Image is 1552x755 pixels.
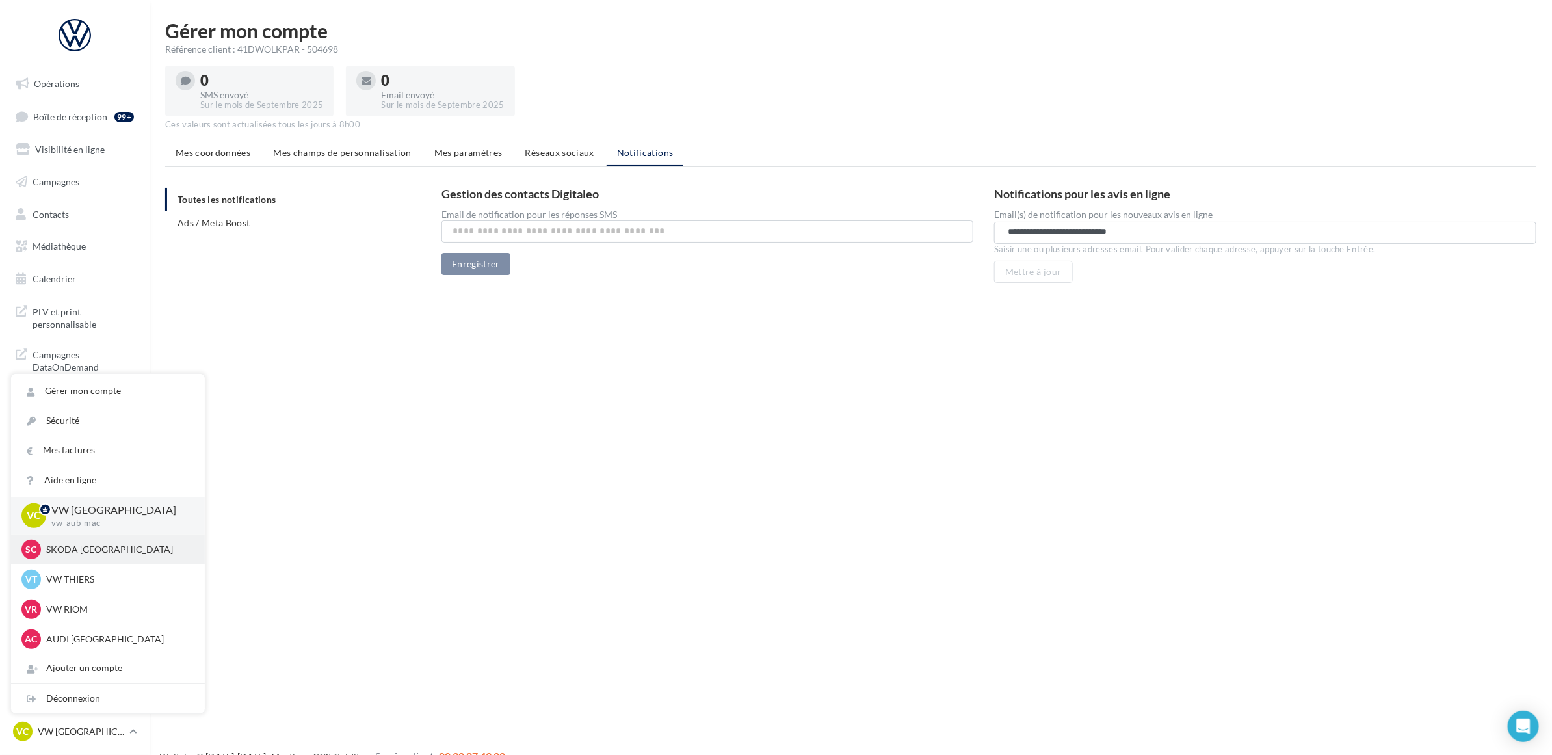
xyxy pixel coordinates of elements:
[33,303,134,331] span: PLV et print personnalisable
[27,509,41,523] span: VC
[994,188,1536,200] h3: Notifications pour les avis en ligne
[381,99,504,111] div: Sur le mois de Septembre 2025
[51,518,184,529] p: vw-aub-mac
[11,436,205,465] a: Mes factures
[273,147,412,158] span: Mes champs de personnalisation
[994,210,1536,219] label: Email(s) de notification pour les nouveaux avis en ligne
[11,377,205,406] a: Gérer mon compte
[381,90,504,99] div: Email envoyé
[8,136,142,163] a: Visibilité en ligne
[381,73,504,88] div: 0
[26,543,37,556] span: SC
[994,244,1536,256] div: Saisir une ou plusieurs adresses email. Pour valider chaque adresse, appuyer sur la touche Entrée.
[200,99,323,111] div: Sur le mois de Septembre 2025
[441,253,510,275] button: Enregistrer
[46,633,189,646] p: AUDI [GEOGRAPHIC_DATA]
[176,147,250,158] span: Mes coordonnées
[51,503,184,518] p: VW [GEOGRAPHIC_DATA]
[8,201,142,228] a: Contacts
[165,21,1536,40] h1: Gérer mon compte
[8,298,142,336] a: PLV et print personnalisable
[8,265,142,293] a: Calendrier
[35,144,105,155] span: Visibilité en ligne
[8,341,142,379] a: Campagnes DataOnDemand
[114,112,134,122] div: 99+
[1508,711,1539,742] div: Open Intercom Messenger
[200,73,323,88] div: 0
[25,603,38,616] span: VR
[200,90,323,99] div: SMS envoyé
[46,603,189,616] p: VW RIOM
[33,273,76,284] span: Calendrier
[178,217,250,228] span: Ads / Meta Boost
[33,241,86,252] span: Médiathèque
[994,261,1073,283] button: Mettre à jour
[46,573,189,586] p: VW THIERS
[11,466,205,495] a: Aide en ligne
[11,684,205,713] div: Déconnexion
[33,208,69,219] span: Contacts
[33,111,107,122] span: Boîte de réception
[525,147,594,158] span: Réseaux sociaux
[34,78,79,89] span: Opérations
[11,654,205,683] div: Ajouter un compte
[434,147,503,158] span: Mes paramètres
[25,633,38,646] span: AC
[33,176,79,187] span: Campagnes
[441,210,973,219] div: Email de notification pour les réponses SMS
[11,406,205,436] a: Sécurité
[10,719,139,744] a: VC VW [GEOGRAPHIC_DATA]
[33,346,134,374] span: Campagnes DataOnDemand
[17,725,29,738] span: VC
[46,543,189,556] p: SKODA [GEOGRAPHIC_DATA]
[8,103,142,131] a: Boîte de réception99+
[8,168,142,196] a: Campagnes
[38,725,124,738] p: VW [GEOGRAPHIC_DATA]
[165,43,1536,56] div: Référence client : 41DWOLKPAR - 504698
[8,233,142,260] a: Médiathèque
[8,70,142,98] a: Opérations
[441,188,973,200] h3: Gestion des contacts Digitaleo
[165,119,1536,131] div: Ces valeurs sont actualisées tous les jours à 8h00
[25,573,37,586] span: VT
